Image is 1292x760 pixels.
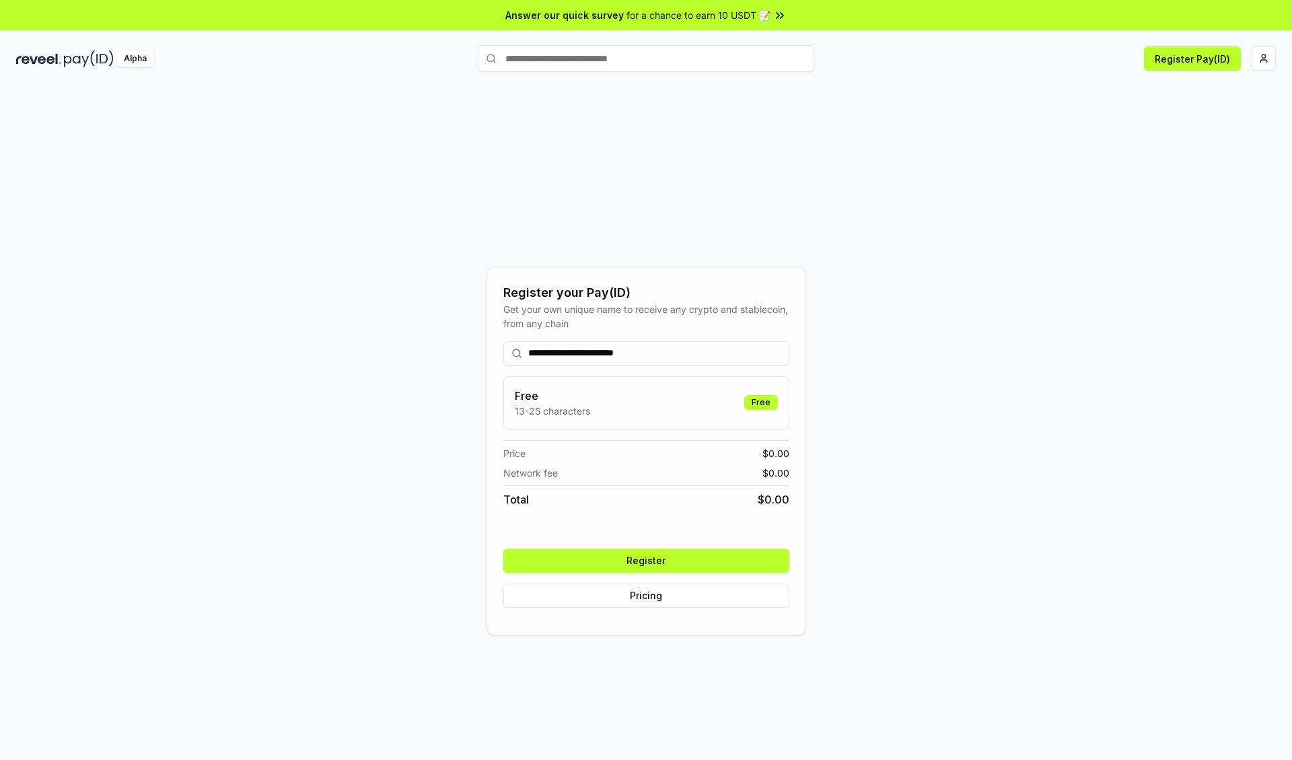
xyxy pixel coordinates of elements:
[762,446,789,460] span: $ 0.00
[64,50,114,67] img: pay_id
[503,549,789,573] button: Register
[503,584,789,608] button: Pricing
[503,491,529,508] span: Total
[503,466,558,480] span: Network fee
[744,395,778,410] div: Free
[1144,46,1241,71] button: Register Pay(ID)
[758,491,789,508] span: $ 0.00
[515,404,590,418] p: 13-25 characters
[503,283,789,302] div: Register your Pay(ID)
[503,446,526,460] span: Price
[626,8,770,22] span: for a chance to earn 10 USDT 📝
[16,50,61,67] img: reveel_dark
[116,50,154,67] div: Alpha
[762,466,789,480] span: $ 0.00
[515,388,590,404] h3: Free
[505,8,624,22] span: Answer our quick survey
[503,302,789,331] div: Get your own unique name to receive any crypto and stablecoin, from any chain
